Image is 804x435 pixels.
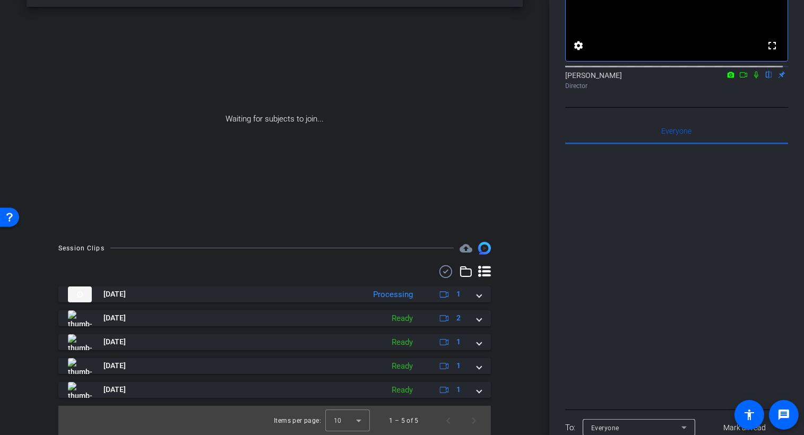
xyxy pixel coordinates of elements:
mat-icon: settings [572,39,585,52]
div: Director [565,81,788,91]
span: [DATE] [103,336,126,347]
span: Everyone [662,127,692,135]
button: Previous page [436,408,461,433]
span: 1 [456,384,461,395]
img: Session clips [478,242,491,255]
img: thumb-nail [68,310,92,326]
div: Processing [368,289,418,301]
span: 1 [456,360,461,371]
button: Next page [461,408,487,433]
mat-icon: flip [763,69,775,79]
mat-expansion-panel-header: thumb-nail[DATE]Ready1 [58,334,491,350]
span: 2 [456,312,461,324]
div: Items per page: [274,415,321,426]
mat-expansion-panel-header: thumb-nail[DATE]Ready1 [58,358,491,374]
div: Ready [386,360,418,372]
div: [PERSON_NAME] [565,70,788,91]
img: thumb-nail [68,286,92,302]
span: Mark all read [723,422,766,433]
span: [DATE] [103,289,126,300]
mat-icon: fullscreen [766,39,779,52]
span: Destinations for your clips [460,242,472,255]
div: Waiting for subjects to join... [27,7,523,231]
span: 1 [456,289,461,300]
mat-icon: cloud_upload [460,242,472,255]
span: Everyone [591,424,619,432]
img: thumb-nail [68,358,92,374]
img: thumb-nail [68,382,92,398]
span: [DATE] [103,384,126,395]
div: Ready [386,336,418,349]
div: Session Clips [58,243,105,254]
mat-expansion-panel-header: thumb-nail[DATE]Processing1 [58,286,491,302]
span: [DATE] [103,312,126,324]
mat-icon: accessibility [743,408,756,421]
span: 1 [456,336,461,347]
mat-expansion-panel-header: thumb-nail[DATE]Ready1 [58,382,491,398]
mat-icon: message [777,408,790,421]
mat-expansion-panel-header: thumb-nail[DATE]Ready2 [58,310,491,326]
span: [DATE] [103,360,126,371]
img: thumb-nail [68,334,92,350]
div: To: [565,422,575,434]
div: Ready [386,384,418,396]
div: Ready [386,312,418,325]
div: 1 – 5 of 5 [389,415,419,426]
